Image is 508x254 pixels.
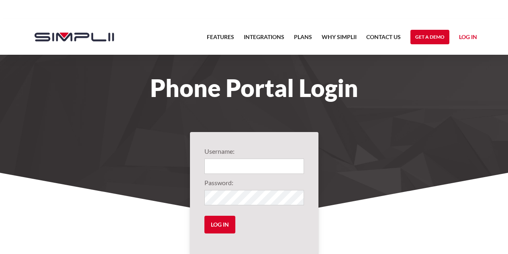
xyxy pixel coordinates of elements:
img: Simplii [35,33,114,41]
a: Get a Demo [410,30,449,44]
form: Login [204,147,304,240]
a: Contact US [366,32,401,47]
a: Integrations [244,32,284,47]
a: Why Simplii [322,32,357,47]
input: Log in [204,216,235,233]
a: home [27,19,114,55]
a: Log in [459,32,477,44]
a: Plans [294,32,312,47]
label: Username: [204,147,304,156]
label: Password: [204,178,304,188]
a: Features [207,32,234,47]
h1: Phone Portal Login [27,79,482,97]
